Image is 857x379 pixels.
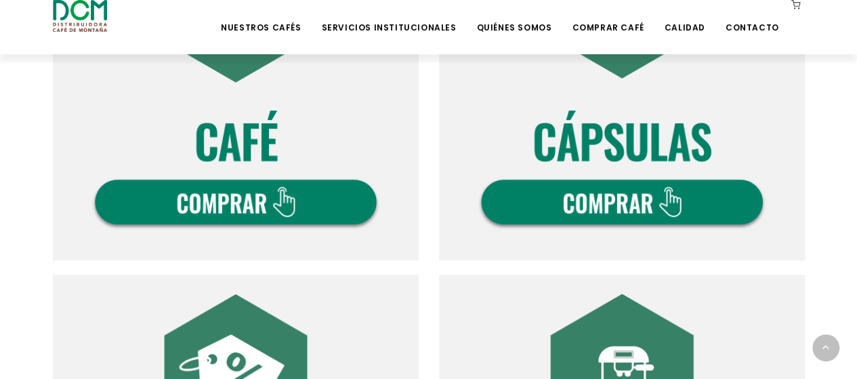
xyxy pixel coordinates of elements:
a: Comprar Café [564,1,652,33]
a: Calidad [656,1,713,33]
a: Nuestros Cafés [213,1,309,33]
a: Servicios Institucionales [313,1,464,33]
a: Contacto [717,1,787,33]
a: Quiénes Somos [468,1,560,33]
